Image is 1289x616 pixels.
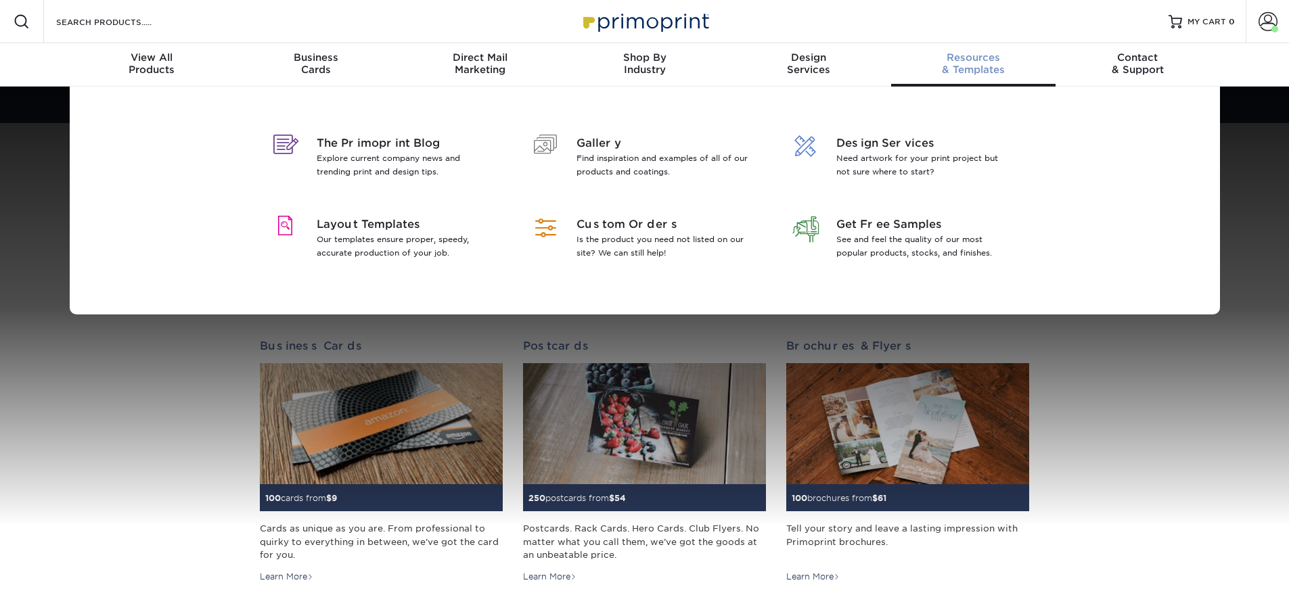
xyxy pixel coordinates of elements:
p: Explore current company news and trending print and design tips. [317,151,492,179]
span: Design Services [836,135,1012,151]
a: Shop ByIndustry [562,43,727,87]
div: Industry [562,51,727,76]
span: Shop By [562,51,727,64]
a: BusinessCards [233,43,398,87]
div: Marketing [398,51,562,76]
a: Direct MailMarketing [398,43,562,87]
span: Resources [891,51,1056,64]
a: Resources& Templates [891,43,1056,87]
img: Primoprint [577,7,713,36]
div: Tell your story and leave a lasting impression with Primoprint brochures. [786,522,1029,561]
span: Contact [1056,51,1220,64]
p: See and feel the quality of our most popular products, stocks, and finishes. [836,233,1012,260]
p: Our templates ensure proper, speedy, accurate production of your job. [317,233,492,260]
a: Contact& Support [1056,43,1220,87]
div: Learn More [523,571,576,583]
p: Need artwork for your print project but not sure where to start? [836,151,1012,179]
div: Learn More [786,571,840,583]
a: Get Free Samples See and feel the quality of our most popular products, stocks, and finishes. [785,200,1024,281]
a: Design Services Need artwork for your print project but not sure where to start? [785,119,1024,200]
span: MY CART [1188,16,1226,28]
a: Custom Orders Is the product you need not listed on our site? We can still help! [525,200,765,281]
input: SEARCH PRODUCTS..... [55,14,187,30]
p: Is the product you need not listed on our site? We can still help! [576,233,752,260]
span: Custom Orders [576,216,752,233]
span: Layout Templates [317,216,492,233]
div: & Templates [891,51,1056,76]
div: Cards as unique as you are. From professional to quirky to everything in between, we've got the c... [260,522,503,561]
div: Cards [233,51,398,76]
span: View All [70,51,234,64]
span: 0 [1229,17,1235,26]
span: Business [233,51,398,64]
div: Postcards. Rack Cards. Hero Cards. Club Flyers. No matter what you call them, we've got the goods... [523,522,766,561]
span: Design [727,51,891,64]
div: & Support [1056,51,1220,76]
p: Find inspiration and examples of all of our products and coatings. [576,151,752,179]
a: Layout Templates Our templates ensure proper, speedy, accurate production of your job. [265,200,505,281]
span: Gallery [576,135,752,151]
a: View AllProducts [70,43,234,87]
a: DesignServices [727,43,891,87]
span: Direct Mail [398,51,562,64]
a: Gallery Find inspiration and examples of all of our products and coatings. [525,119,765,200]
div: Products [70,51,234,76]
a: The Primoprint Blog Explore current company news and trending print and design tips. [265,119,505,200]
span: The Primoprint Blog [317,135,492,151]
span: Get Free Samples [836,216,1012,233]
div: Services [727,51,891,76]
